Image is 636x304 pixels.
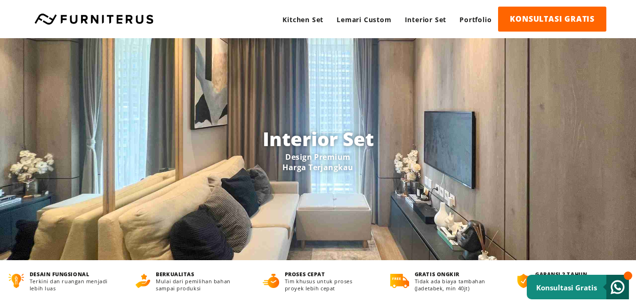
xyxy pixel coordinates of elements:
[398,7,453,33] a: Interior Set
[8,274,24,288] img: desain-fungsional.png
[415,278,500,292] p: Tidak ada biaya tambahan (Jadetabek, min 40jt)
[156,271,245,278] h4: BERKUALITAS
[285,278,373,292] p: Tim khusus untuk proses proyek lebih cepat
[30,271,118,278] h4: DESAIN FUNGSIONAL
[136,274,150,288] img: berkualitas.png
[30,278,118,292] p: Terkini dan ruangan menjadi lebih luas
[535,271,627,278] h4: GARANSI 2 TAHUN
[517,274,530,288] img: bergaransi.png
[527,275,629,299] a: Konsultasi Gratis
[498,7,606,32] a: KONSULTASI GRATIS
[156,278,245,292] p: Mulai dari pemilihan bahan sampai produksi
[390,274,409,288] img: gratis-ongkir.png
[276,7,330,33] a: Kitchen Set
[536,283,597,292] small: Konsultasi Gratis
[77,152,559,173] p: Design Premium Harga Terjangkau
[285,271,373,278] h4: PROSES CEPAT
[330,7,398,33] a: Lemari Custom
[453,7,498,33] a: Portfolio
[415,271,500,278] h4: GRATIS ONGKIR
[77,126,559,152] h1: Interior Set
